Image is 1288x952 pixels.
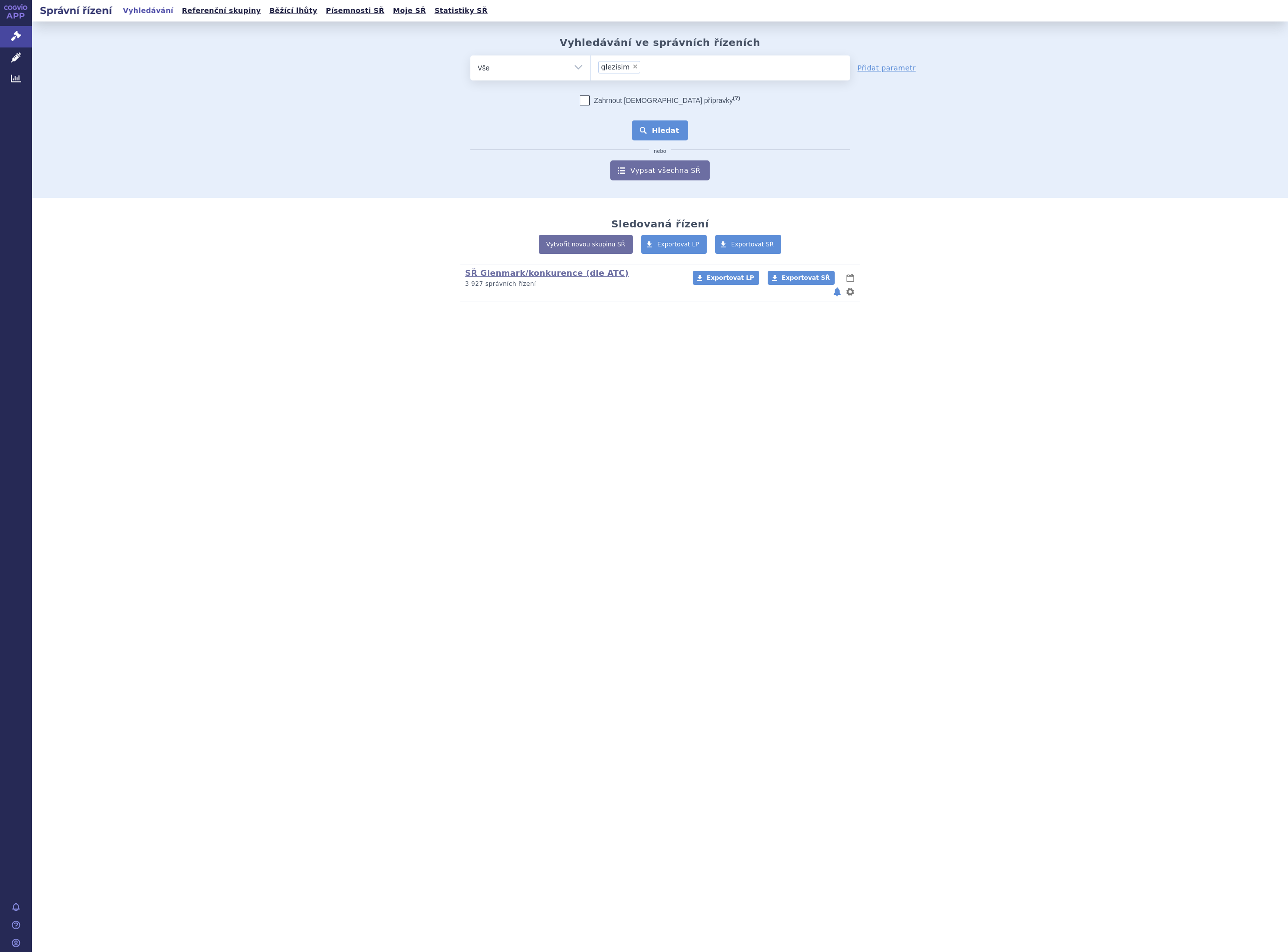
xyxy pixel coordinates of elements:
a: Exportovat SŘ [768,271,835,285]
a: Vyhledávání [120,4,176,17]
a: Statistiky SŘ [431,4,490,17]
a: Referenční skupiny [179,4,264,17]
h2: Sledovaná řízení [611,218,709,230]
span: Exportovat LP [707,274,754,281]
button: Hledat [632,120,688,140]
a: Vypsat všechna SŘ [610,160,709,180]
a: SŘ Glenmark/konkurence (dle ATC) [465,268,629,278]
span: Exportovat LP [657,241,699,248]
a: Exportovat LP [641,235,707,254]
i: nebo [649,148,671,154]
a: Vytvořit novou skupinu SŘ [539,235,633,254]
abbr: (?) [733,95,740,101]
span: Exportovat SŘ [782,274,830,281]
span: × [632,63,638,69]
span: Exportovat SŘ [731,241,774,248]
span: glezisim [601,63,630,70]
h2: Vyhledávání ve správních řízeních [560,36,761,48]
input: glezisim [643,60,691,73]
p: 3 927 správních řízení [465,280,680,288]
a: Exportovat LP [693,271,759,285]
a: Exportovat SŘ [715,235,782,254]
button: nastavení [845,286,855,298]
a: Přidat parametr [858,63,916,73]
button: lhůty [845,272,855,284]
button: notifikace [832,286,842,298]
a: Běžící lhůty [266,4,320,17]
a: Písemnosti SŘ [323,4,387,17]
label: Zahrnout [DEMOGRAPHIC_DATA] přípravky [580,95,740,105]
h2: Správní řízení [32,3,120,17]
a: Moje SŘ [390,4,429,17]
